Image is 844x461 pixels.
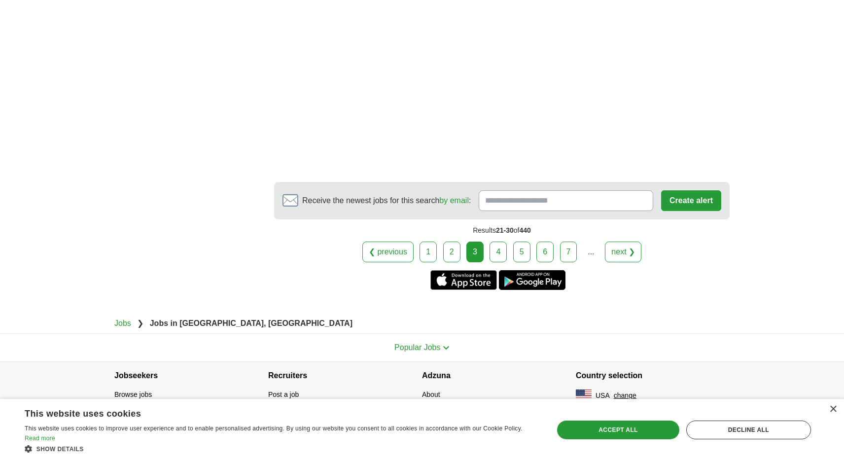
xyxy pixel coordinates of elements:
[496,226,514,234] span: 21-30
[268,390,299,398] a: Post a job
[137,319,143,327] span: ❯
[686,421,811,439] div: Decline all
[430,270,497,290] a: Get the iPhone app
[114,390,152,398] a: Browse jobs
[394,343,440,352] span: Popular Jobs
[422,390,440,398] a: About
[25,435,55,442] a: Read more, opens a new window
[302,195,471,207] span: Receive the newest jobs for this search :
[576,362,730,390] h4: Country selection
[513,242,530,262] a: 5
[560,242,577,262] a: 7
[150,319,352,327] strong: Jobs in [GEOGRAPHIC_DATA], [GEOGRAPHIC_DATA]
[362,242,414,262] a: ❮ previous
[490,242,507,262] a: 4
[499,270,565,290] a: Get the Android app
[596,390,610,401] span: USA
[829,406,837,413] div: Close
[557,421,679,439] div: Accept all
[443,346,450,350] img: toggle icon
[614,390,636,401] button: change
[274,219,730,242] div: Results of
[466,242,484,262] div: 3
[114,319,131,327] a: Jobs
[25,425,523,432] span: This website uses cookies to improve user experience and to enable personalised advertising. By u...
[536,242,554,262] a: 6
[605,242,641,262] a: next ❯
[25,444,538,454] div: Show details
[519,226,530,234] span: 440
[661,190,721,211] button: Create alert
[439,196,469,205] a: by email
[581,242,601,262] div: ...
[420,242,437,262] a: 1
[25,405,513,420] div: This website uses cookies
[36,446,84,453] span: Show details
[576,390,592,401] img: US flag
[443,242,460,262] a: 2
